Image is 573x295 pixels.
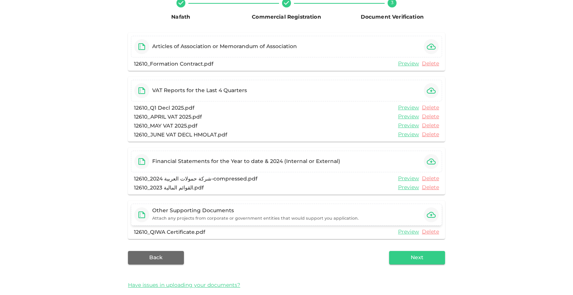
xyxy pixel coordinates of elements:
a: Preview [398,113,419,120]
div: 12610_Formation Contract.pdf [134,60,213,68]
a: Delete [422,104,439,112]
a: Preview [398,184,419,191]
div: Articles of Association or Memorandum of Association [152,43,297,50]
text: 3 [391,1,394,5]
a: Delete [422,175,439,182]
span: Nafath [171,15,190,20]
a: Preview [398,104,419,112]
div: 12610_شركة حمولات العربية 2024-compressed.pdf [134,175,257,183]
a: Preview [398,122,419,129]
a: Delete [422,113,439,120]
div: 12610_Q1 Decl 2025.pdf [134,104,194,112]
div: Financial Statements for the Year to date & 2024 (Internal or External) [152,158,340,165]
a: Preview [398,229,419,236]
a: Delete [422,122,439,129]
a: Delete [422,131,439,138]
a: Delete [422,60,439,68]
div: 12610_APRIL VAT 2025.pdf [134,113,202,121]
button: Next [389,251,445,264]
div: 12610_MAY VAT 2025.pdf [134,122,197,130]
div: Other Supporting Documents [152,207,359,214]
div: VAT Reports for the Last 4 Quarters [152,87,247,94]
a: Delete [422,229,439,236]
div: Have issues in uploading your documents? [128,276,445,294]
div: 12610_JUNE VAT DECL HMOLAT.pdf [134,131,227,139]
a: Preview [398,175,419,182]
div: 12610_القوائم المالية 2023.pdf [134,184,204,192]
a: Delete [422,184,439,191]
div: 12610_QIWA Certificate.pdf [134,229,205,236]
span: Commercial Registration [252,15,321,20]
a: Preview [398,131,419,138]
a: Preview [398,60,419,68]
button: Back [128,251,184,264]
span: Document Verification [361,15,424,20]
span: Have issues in uploading your documents? [128,282,240,289]
small: Attach any projects from corporate or government entities that would support you application. [152,217,359,220]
